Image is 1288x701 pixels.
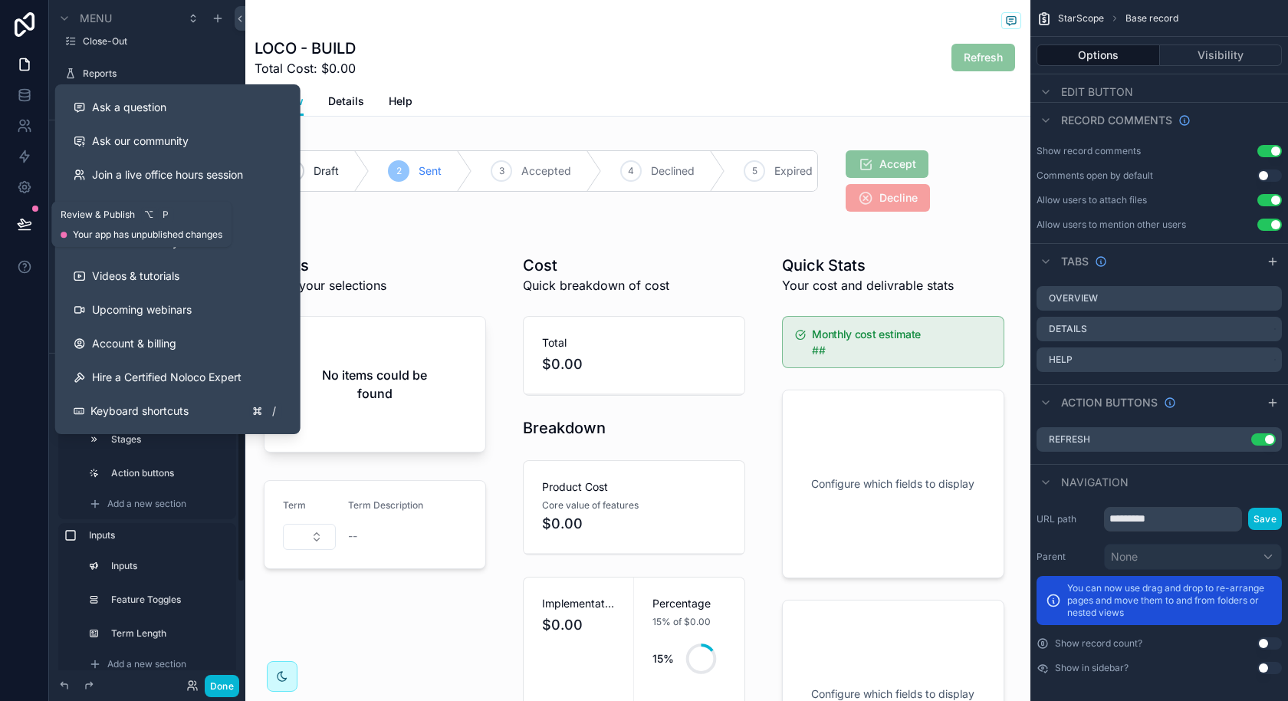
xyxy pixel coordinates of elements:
div: Allow users to attach files [1037,194,1147,206]
label: Show in sidebar? [1055,662,1129,674]
span: Total Cost: $0.00 [255,59,356,77]
div: Show record comments [1037,145,1141,157]
label: Term Length [111,627,227,640]
a: Details [328,87,364,118]
a: Join a live office hours session [61,158,294,192]
span: Base record [1125,12,1178,25]
button: Options [1037,44,1160,66]
span: Tabs [1061,254,1089,269]
span: Review & Publish [61,209,135,221]
button: Keyboard shortcuts/ [61,394,294,428]
span: Add a new section [107,658,186,670]
span: Navigation [1061,475,1129,490]
button: Hire a Certified Noloco Expert [61,360,294,394]
span: StarScope [1058,12,1104,25]
label: Refresh [1049,433,1090,446]
p: You can now use drag and drop to re-arrange pages and move them to and from folders or nested views [1067,582,1273,619]
span: Help [389,94,412,109]
span: P [159,209,172,221]
button: Done [205,675,239,697]
label: Feature Toggles [111,594,227,606]
label: Help [1049,354,1073,366]
label: Inputs [89,529,230,541]
label: Overview [1049,292,1098,304]
div: scrollable content [49,390,245,670]
span: None [1111,549,1138,564]
a: Ask our community [61,124,294,158]
button: Ask a question [61,91,294,124]
label: Action buttons [111,467,227,479]
span: Details [328,94,364,109]
span: Action buttons [1061,395,1158,410]
span: Your app has unpublished changes [73,229,222,241]
label: Show record count? [1055,637,1142,650]
span: / [268,405,281,417]
span: Videos & tutorials [92,268,179,284]
span: Ask our community [92,133,189,149]
span: Menu [80,11,112,26]
button: Save [1248,508,1282,530]
button: Visibility [1160,44,1283,66]
span: Edit button [1061,85,1133,100]
a: Noloco Academy [61,225,294,259]
span: ⌥ [143,209,155,221]
div: Comments open by default [1037,169,1153,182]
label: Inputs [111,560,227,572]
span: Join a live office hours session [92,167,243,183]
label: Stages [111,433,227,446]
span: Record comments [1061,113,1172,128]
a: Account & billing [61,327,294,360]
a: Upcoming webinars [61,293,294,327]
label: Reports [83,67,233,80]
span: Hire a Certified Noloco Expert [92,370,242,385]
h1: LOCO - BUILD [255,38,356,59]
span: Add a new section [107,498,186,510]
span: Keyboard shortcuts [90,403,189,419]
label: Parent [1037,551,1098,563]
button: None [1104,544,1282,570]
label: URL path [1037,513,1098,525]
a: Videos & tutorials [61,259,294,293]
div: Allow users to mention other users [1037,219,1186,231]
label: Close-Out [83,35,233,48]
a: Support & guides [61,192,294,225]
span: Upcoming webinars [92,302,192,318]
a: Help [389,87,412,118]
span: Account & billing [92,336,176,351]
span: Ask a question [92,100,166,115]
label: Details [1049,323,1087,335]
